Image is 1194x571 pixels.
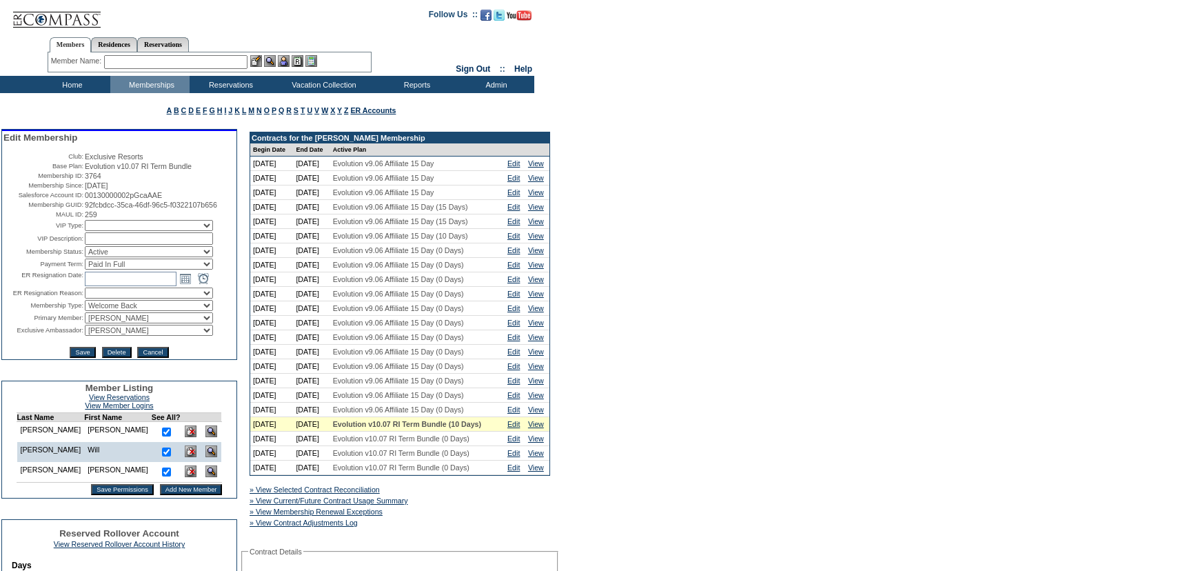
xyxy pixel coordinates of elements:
td: [DATE] [250,446,293,461]
a: Edit [507,333,520,341]
td: [DATE] [293,432,330,446]
td: Follow Us :: [429,8,478,25]
a: View [528,203,544,211]
span: Evolution v9.06 Affiliate 15 Day (0 Days) [333,290,464,298]
img: Follow us on Twitter [494,10,505,21]
a: Edit [507,246,520,254]
a: U [307,106,312,114]
td: [DATE] [293,200,330,214]
span: Evolution v10.07 RI Term Bundle (10 Days) [333,420,481,428]
a: View [528,159,544,168]
td: [DATE] [250,374,293,388]
span: Evolution v9.06 Affiliate 15 Day (0 Days) [333,348,464,356]
td: [DATE] [250,345,293,359]
a: E [196,106,201,114]
td: [DATE] [250,316,293,330]
td: Membership GUID: [3,201,83,209]
td: [DATE] [250,301,293,316]
span: Evolution v9.06 Affiliate 15 Day (0 Days) [333,333,464,341]
td: [DATE] [293,461,330,475]
td: [DATE] [293,229,330,243]
td: Will [84,442,152,462]
td: Salesforce Account ID: [3,191,83,199]
div: Member Name: [51,55,104,67]
span: [DATE] [85,181,108,190]
a: M [248,106,254,114]
a: Edit [507,304,520,312]
a: S [294,106,298,114]
a: Help [514,64,532,74]
td: [DATE] [250,330,293,345]
td: [DATE] [250,359,293,374]
span: Evolution v9.06 Affiliate 15 Day (10 Days) [333,232,468,240]
a: View [528,232,544,240]
td: Club: [3,152,83,161]
a: View [528,261,544,269]
td: Base Plan: [3,162,83,170]
img: Reservations [292,55,303,67]
td: Memberships [110,76,190,93]
a: Edit [507,348,520,356]
td: [PERSON_NAME] [17,462,84,483]
td: [DATE] [250,461,293,475]
a: Follow us on Twitter [494,14,505,22]
a: Open the calendar popup. [178,271,193,286]
span: Evolution v9.06 Affiliate 15 Day (0 Days) [333,275,464,283]
a: B [174,106,179,114]
a: Edit [507,174,520,182]
a: L [242,106,246,114]
span: Evolution v9.06 Affiliate 15 Day [333,174,434,182]
td: [DATE] [250,403,293,417]
a: View Reservations [89,393,150,401]
a: P [272,106,276,114]
a: View [528,449,544,457]
span: 259 [85,210,97,219]
td: VIP Description: [3,232,83,245]
td: [DATE] [250,229,293,243]
a: Edit [507,217,520,226]
a: V [314,106,319,114]
a: Edit [507,463,520,472]
a: View [528,275,544,283]
a: View [528,391,544,399]
a: Z [344,106,349,114]
input: Save Permissions [91,484,154,495]
td: Primary Member: [3,312,83,323]
td: ER Resignation Reason: [3,288,83,299]
td: [DATE] [293,316,330,330]
span: Evolution v9.06 Affiliate 15 Day (0 Days) [333,261,464,269]
td: ER Resignation Date: [3,271,83,286]
a: Edit [507,159,520,168]
a: R [286,106,292,114]
span: Evolution v9.06 Affiliate 15 Day (0 Days) [333,362,464,370]
a: View [528,319,544,327]
a: Edit [507,449,520,457]
td: [DATE] [293,287,330,301]
td: Vacation Collection [269,76,376,93]
td: Membership Status: [3,246,83,257]
td: [DATE] [250,171,293,186]
span: Member Listing [85,383,154,393]
a: Residences [91,37,137,52]
td: Exclusive Ambassador: [3,325,83,336]
img: View Dashboard [205,445,217,457]
a: X [330,106,335,114]
td: [DATE] [250,417,293,432]
input: Add New Member [160,484,223,495]
img: Delete [185,465,196,477]
img: b_calculator.gif [305,55,317,67]
td: Reservations [190,76,269,93]
td: First Name [84,413,152,422]
td: [DATE] [250,272,293,287]
a: View [528,304,544,312]
td: [DATE] [293,417,330,432]
a: View [528,434,544,443]
td: [DATE] [250,243,293,258]
td: Membership Type: [3,300,83,311]
span: Evolution v9.06 Affiliate 15 Day (0 Days) [333,377,464,385]
a: K [234,106,240,114]
a: Edit [507,391,520,399]
a: Edit [507,203,520,211]
a: View [528,377,544,385]
a: Edit [507,405,520,414]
